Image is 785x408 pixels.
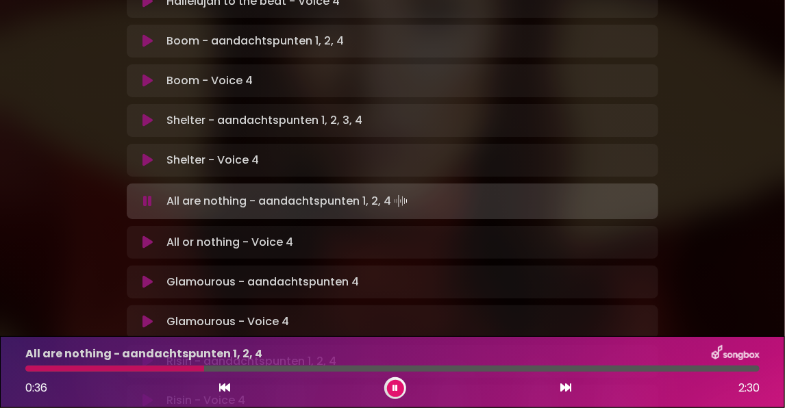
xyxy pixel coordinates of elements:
[166,152,259,168] p: Shelter - Voice 4
[166,274,359,290] p: Glamourous - aandachtspunten 4
[738,380,760,396] span: 2:30
[166,73,253,89] p: Boom - Voice 4
[391,192,410,211] img: waveform4.gif
[166,112,362,129] p: Shelter - aandachtspunten 1, 2, 3, 4
[166,192,410,211] p: All are nothing - aandachtspunten 1, 2, 4
[166,234,293,251] p: All or nothing - Voice 4
[712,345,760,363] img: songbox-logo-white.png
[166,33,344,49] p: Boom - aandachtspunten 1, 2, 4
[166,314,289,330] p: Glamourous - Voice 4
[25,380,47,396] span: 0:36
[25,346,262,362] p: All are nothing - aandachtspunten 1, 2, 4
